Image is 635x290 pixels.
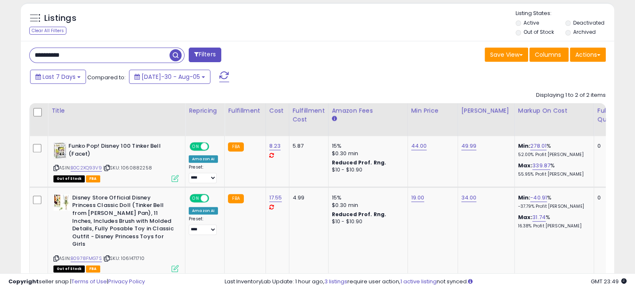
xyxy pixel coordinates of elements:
span: OFF [208,143,221,150]
a: 17.55 [269,194,282,202]
b: Max: [518,161,533,169]
div: Title [51,106,182,115]
b: Reduced Prof. Rng. [332,159,387,166]
span: All listings that are currently out of stock and unavailable for purchase on Amazon [53,175,85,182]
p: 16.38% Profit [PERSON_NAME] [518,223,587,229]
small: Amazon Fees. [332,115,337,123]
button: Last 7 Days [30,70,86,84]
div: Cost [269,106,286,115]
span: Columns [535,50,561,59]
span: Last 7 Days [43,73,76,81]
a: 49.99 [461,142,477,150]
div: $0.30 min [332,202,401,209]
div: Fulfillable Quantity [597,106,626,124]
div: Fulfillment [228,106,262,115]
span: FBA [86,265,100,272]
span: All listings that are currently out of stock and unavailable for purchase on Amazon [53,265,85,272]
b: Reduced Prof. Rng. [332,211,387,218]
button: Filters [189,48,221,62]
label: Active [524,19,539,26]
div: seller snap | | [8,278,145,286]
div: 15% [332,142,401,150]
button: Columns [529,48,569,62]
span: Compared to: [87,73,126,81]
div: Displaying 1 to 2 of 2 items [536,91,606,99]
div: 0 [597,194,623,202]
div: Last InventoryLab Update: 1 hour ago, require user action, not synced. [225,278,627,286]
a: 3 listings [324,277,347,285]
div: Amazon Fees [332,106,404,115]
a: 1 active listing [400,277,437,285]
small: FBA [228,142,243,151]
div: ASIN: [53,142,179,181]
small: FBA [228,194,243,203]
a: Terms of Use [71,277,107,285]
span: FBA [86,175,100,182]
b: Funko Pop! Disney 100 Tinker Bell (Facet) [68,142,170,160]
a: 44.00 [411,142,427,150]
a: -40.91 [530,194,547,202]
div: $10 - $10.90 [332,218,401,225]
div: Preset: [189,164,218,183]
a: 278.01 [530,142,546,150]
span: | SKU: 1060882258 [103,164,152,171]
span: | SKU: 1061471710 [103,255,144,262]
a: 339.87 [532,161,550,170]
strong: Copyright [8,277,39,285]
button: Actions [570,48,606,62]
a: Privacy Policy [108,277,145,285]
b: Min: [518,142,531,150]
div: Amazon AI [189,155,218,163]
a: 19.00 [411,194,425,202]
div: 4.99 [293,194,322,202]
div: % [518,162,587,177]
a: B0978FMG7S [71,255,102,262]
span: ON [190,143,201,150]
label: Deactivated [573,19,604,26]
a: 8.23 [269,142,281,150]
b: Max: [518,213,533,221]
a: 31.74 [532,213,546,222]
div: Min Price [411,106,454,115]
span: ON [190,194,201,202]
img: 41eV4eYDqkL._SL40_.jpg [53,142,66,159]
a: B0C2XQ93V9 [71,164,102,171]
p: 55.95% Profit [PERSON_NAME] [518,171,587,177]
b: Disney Store Official Disney Princess Classic Doll (Tinker Bell from [PERSON_NAME] Pan), 11 Inche... [72,194,174,250]
div: % [518,214,587,229]
div: Repricing [189,106,221,115]
a: 34.00 [461,194,477,202]
div: 5.87 [293,142,322,150]
b: Min: [518,194,531,202]
label: Archived [573,28,595,35]
label: Out of Stock [524,28,554,35]
span: [DATE]-30 - Aug-05 [142,73,200,81]
p: -37.79% Profit [PERSON_NAME] [518,204,587,209]
div: Preset: [189,216,218,235]
button: Save View [485,48,528,62]
div: Amazon AI [189,207,218,214]
div: 0 [597,142,623,150]
div: Fulfillment Cost [293,106,325,124]
span: OFF [208,194,221,202]
div: Clear All Filters [29,27,66,35]
div: $10 - $10.90 [332,166,401,174]
p: Listing States: [516,10,614,18]
img: 51kySZG7TLS._SL40_.jpg [53,194,70,211]
span: 2025-08-14 23:49 GMT [591,277,627,285]
div: 15% [332,194,401,202]
div: % [518,194,587,209]
div: $0.30 min [332,150,401,157]
div: [PERSON_NAME] [461,106,511,115]
div: Markup on Cost [518,106,590,115]
div: % [518,142,587,158]
p: 52.00% Profit [PERSON_NAME] [518,152,587,158]
button: [DATE]-30 - Aug-05 [129,70,210,84]
h5: Listings [44,13,76,24]
th: The percentage added to the cost of goods (COGS) that forms the calculator for Min & Max prices. [514,103,594,136]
